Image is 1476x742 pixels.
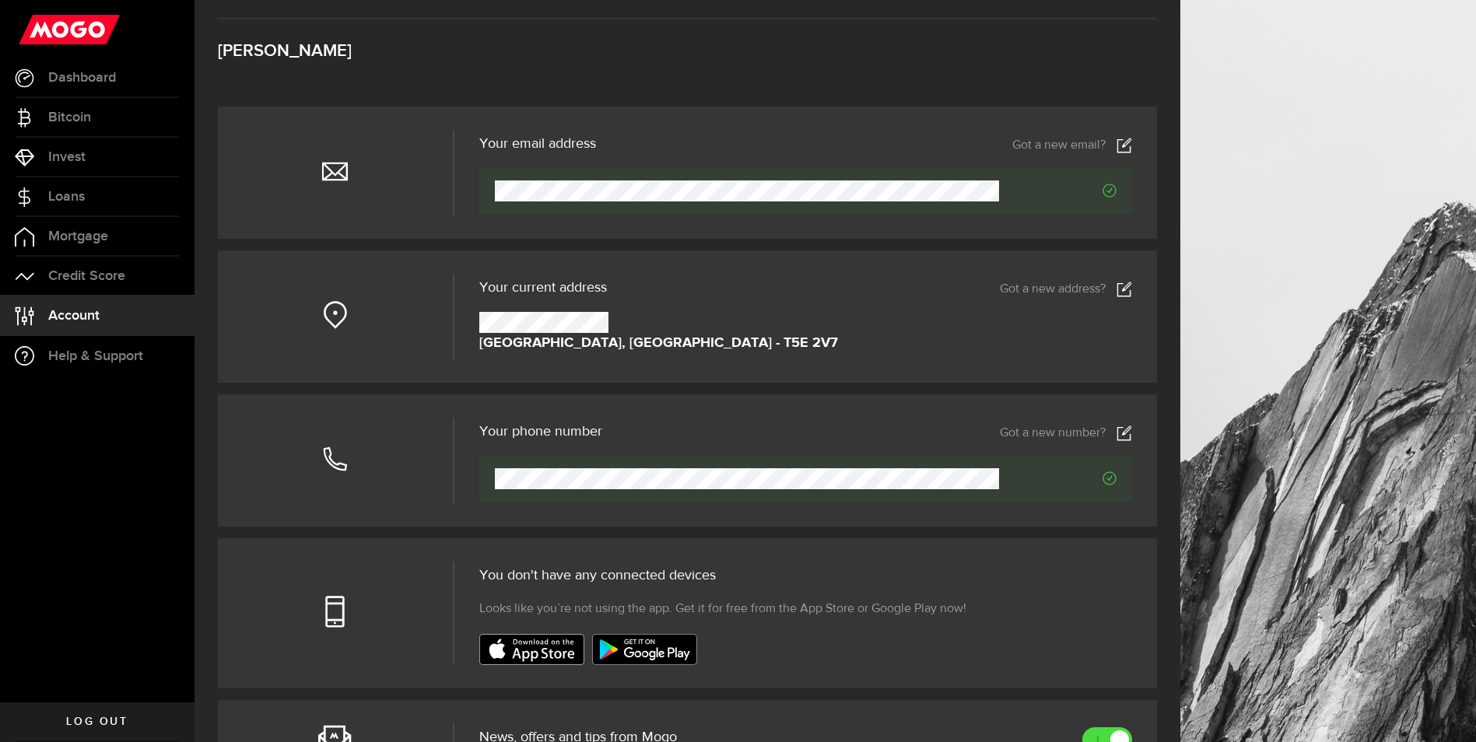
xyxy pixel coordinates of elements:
[48,229,108,243] span: Mortgage
[1000,282,1132,297] a: Got a new address?
[479,569,716,583] span: You don't have any connected devices
[479,634,584,665] img: badge-app-store.svg
[48,269,125,283] span: Credit Score
[1012,138,1132,153] a: Got a new email?
[218,43,1157,60] h3: [PERSON_NAME]
[12,6,59,53] button: Open LiveChat chat widget
[48,349,143,363] span: Help & Support
[999,184,1117,198] span: Verified
[1000,425,1132,441] a: Got a new number?
[48,71,116,85] span: Dashboard
[48,309,100,323] span: Account
[479,333,838,354] strong: [GEOGRAPHIC_DATA], [GEOGRAPHIC_DATA] - T5E 2V7
[48,110,91,124] span: Bitcoin
[48,150,86,164] span: Invest
[479,425,602,439] h3: Your phone number
[592,634,697,665] img: badge-google-play.svg
[479,600,966,618] span: Looks like you’re not using the app. Get it for free from the App Store or Google Play now!
[479,137,596,151] h3: Your email address
[999,471,1117,485] span: Verified
[479,281,607,295] span: Your current address
[66,716,128,727] span: Log out
[48,190,85,204] span: Loans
